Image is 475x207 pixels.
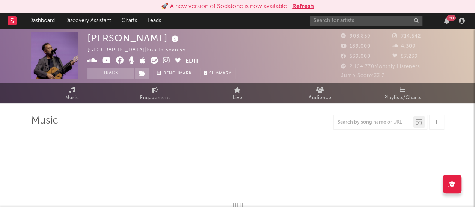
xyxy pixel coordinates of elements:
input: Search for artists [310,16,422,26]
button: 99+ [444,18,449,24]
input: Search by song name or URL [334,119,413,125]
a: Music [31,83,114,103]
span: Playlists/Charts [384,94,421,103]
a: Charts [116,13,142,28]
button: Refresh [292,2,314,11]
a: Benchmark [153,68,196,79]
button: Summary [200,68,235,79]
span: 714,542 [392,34,421,39]
div: 🚀 A new version of Sodatone is now available. [161,2,288,11]
span: 539,000 [341,54,371,59]
a: Dashboard [24,13,60,28]
a: Leads [142,13,166,28]
span: Music [65,94,79,103]
span: Jump Score: 33.7 [341,73,385,78]
div: [GEOGRAPHIC_DATA] | Pop in Spanish [87,46,195,55]
span: 87,239 [392,54,418,59]
div: 99 + [446,15,456,21]
span: Engagement [140,94,170,103]
span: 2,164,770 Monthly Listeners [341,64,420,69]
button: Track [87,68,134,79]
span: 903,859 [341,34,371,39]
button: Edit [185,57,199,66]
span: 4,309 [392,44,416,49]
span: Live [233,94,243,103]
a: Live [196,83,279,103]
span: 189,000 [341,44,371,49]
a: Engagement [114,83,196,103]
span: Benchmark [163,69,192,78]
span: Audience [309,94,332,103]
a: Audience [279,83,362,103]
div: [PERSON_NAME] [87,32,181,44]
span: Summary [209,71,231,76]
a: Playlists/Charts [362,83,444,103]
a: Discovery Assistant [60,13,116,28]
